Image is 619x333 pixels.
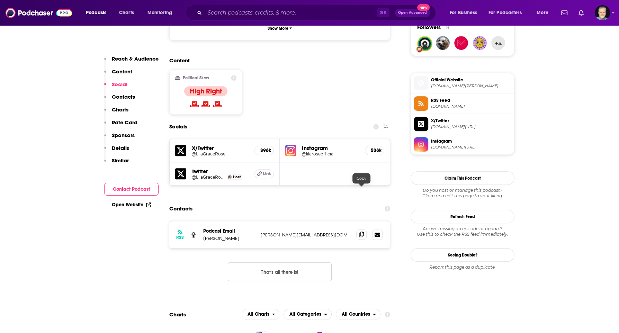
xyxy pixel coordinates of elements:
[431,118,511,124] span: X/Twitter
[431,83,511,89] span: the-lila-rose-show.simplecast.com
[371,147,378,153] h5: 538k
[395,9,430,17] button: Open AdvancedNew
[342,312,370,317] span: All Countries
[431,77,511,83] span: Official Website
[169,311,186,318] h2: Charts
[104,145,129,157] button: Details
[414,76,511,90] a: Official Website[DOMAIN_NAME][PERSON_NAME]
[558,7,570,19] a: Show notifications dropdown
[268,26,288,31] p: Show More
[233,175,241,179] span: Host
[104,93,135,106] button: Contacts
[352,173,370,183] div: Copy
[398,11,427,15] span: Open Advanced
[595,5,610,20] span: Logged in as JonesLiterary
[104,183,159,196] button: Contact Podcast
[86,8,106,18] span: Podcasts
[595,5,610,20] img: User Profile
[263,171,271,177] span: Link
[417,24,441,30] span: Followers
[119,8,134,18] span: Charts
[436,36,450,50] img: Selkie
[169,202,192,215] h2: Contacts
[112,132,135,138] p: Sponsors
[284,309,332,320] button: open menu
[532,7,557,18] button: open menu
[183,75,209,80] h2: Political Skew
[289,312,321,317] span: All Categories
[491,36,505,50] button: +4
[190,87,222,96] h4: High Right
[431,145,511,150] span: instagram.com/lilaroseofficial
[112,68,132,75] p: Content
[431,97,511,103] span: RSS Feed
[411,226,514,237] div: Are we missing an episode or update? Use this to check the RSS feed immediately.
[261,232,351,238] p: [PERSON_NAME][EMAIL_ADDRESS][DOMAIN_NAME]
[411,210,514,223] button: Refresh Feed
[411,171,514,185] button: Claim This Podcast
[104,55,159,68] button: Reach & Audience
[192,5,442,21] div: Search podcasts, credits, & more...
[260,147,268,153] h5: 396k
[377,8,389,17] span: ⌘ K
[203,228,255,234] p: Podcast Email
[112,157,129,164] p: Similar
[411,188,514,193] span: Do you host or manage this podcast?
[104,68,132,81] button: Content
[112,202,151,208] a: Open Website
[414,137,511,152] a: Instagram[DOMAIN_NAME][URL]
[446,24,449,30] div: 8
[302,145,359,151] h5: Instagram
[147,8,172,18] span: Monitoring
[242,309,280,320] h2: Platforms
[336,309,380,320] h2: Countries
[418,37,432,51] img: jfpodcasts
[192,151,249,156] a: @LilaGraceRose
[445,7,486,18] button: open menu
[302,151,359,156] a: @lilaroseofficial
[285,145,296,156] img: iconImage
[248,312,269,317] span: All Charts
[454,36,468,50] img: Pamelamcclure
[203,235,255,241] p: [PERSON_NAME]
[192,174,225,180] a: @LilaGraceRose
[192,168,249,174] h5: Twitter
[411,248,514,262] a: Seeing Double?
[6,6,72,19] img: Podchaser - Follow, Share and Rate Podcasts
[537,8,548,18] span: More
[595,5,610,20] button: Show profile menu
[576,7,586,19] a: Show notifications dropdown
[112,106,128,113] p: Charts
[336,309,380,320] button: open menu
[169,120,187,133] h2: Socials
[414,96,511,111] a: RSS Feed[DOMAIN_NAME]
[104,81,127,94] button: Social
[143,7,181,18] button: open menu
[431,124,511,129] span: twitter.com/LilaGraceRose
[254,169,274,178] a: Link
[473,36,487,50] img: ideasdetonator
[228,262,332,281] button: Nothing here.
[431,104,511,109] span: anchor.fm
[228,175,232,179] img: Lila Rose
[115,7,138,18] a: Charts
[176,235,184,240] h3: RSS
[205,7,377,18] input: Search podcasts, credits, & more...
[112,93,135,100] p: Contacts
[169,57,385,64] h2: Content
[175,22,384,35] button: Show More
[192,145,249,151] h5: X/Twitter
[242,309,280,320] button: open menu
[104,106,128,119] button: Charts
[431,138,511,144] span: Instagram
[81,7,115,18] button: open menu
[450,8,477,18] span: For Business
